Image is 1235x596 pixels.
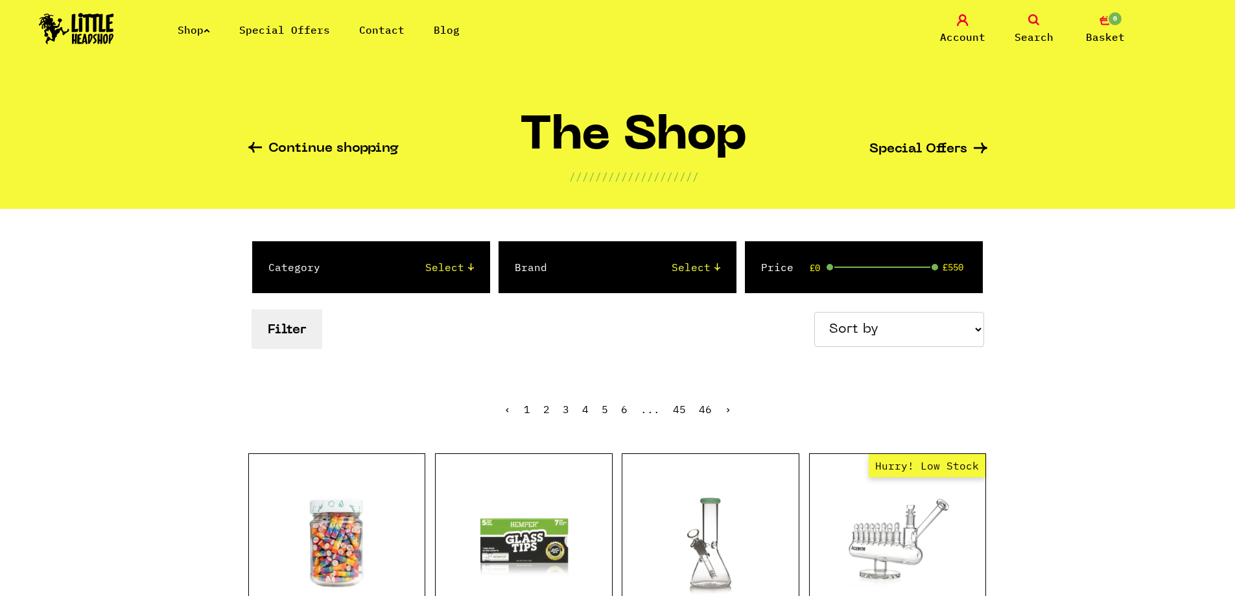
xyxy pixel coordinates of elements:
h1: The Shop [520,115,747,169]
a: 45 [673,403,686,416]
a: Blog [434,23,460,36]
span: ... [641,403,660,416]
img: Little Head Shop Logo [39,13,114,44]
a: Search [1002,14,1066,45]
a: 4 [582,403,589,416]
a: Shop [178,23,210,36]
span: Account [940,29,985,45]
p: //////////////////// [569,169,699,184]
label: Category [268,259,320,275]
a: Contact [359,23,405,36]
span: 1 [524,403,530,416]
a: Next » [725,403,731,416]
a: Special Offers [869,143,987,156]
li: « Previous [504,404,511,414]
span: ‹ [504,403,511,416]
span: Basket [1086,29,1125,45]
span: Hurry! Low Stock [869,454,985,477]
a: Special Offers [239,23,330,36]
span: Search [1015,29,1053,45]
span: 0 [1107,11,1123,27]
a: 0 Basket [1073,14,1138,45]
span: £550 [943,262,963,272]
span: £0 [810,263,820,273]
a: 6 [621,403,628,416]
a: 2 [543,403,550,416]
a: 46 [699,403,712,416]
label: Brand [515,259,547,275]
a: 3 [563,403,569,416]
button: Filter [252,309,322,349]
a: Continue shopping [248,142,399,157]
a: 5 [602,403,608,416]
label: Price [761,259,794,275]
